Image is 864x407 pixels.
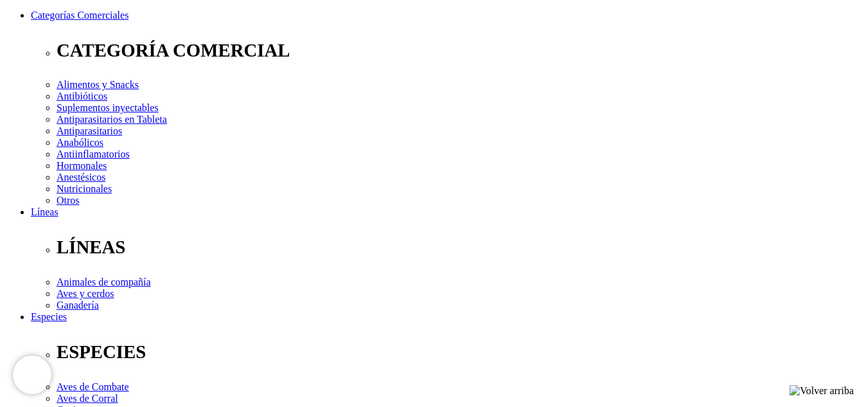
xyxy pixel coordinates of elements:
[57,125,122,136] a: Antiparasitarios
[57,114,167,125] a: Antiparasitarios en Tableta
[31,10,128,21] a: Categorías Comerciales
[789,385,854,397] img: Volver arriba
[57,300,99,311] a: Ganadería
[57,276,151,287] a: Animales de compañía
[31,206,58,217] a: Líneas
[57,137,103,148] a: Anabólicos
[57,160,107,171] a: Hormonales
[57,40,859,61] p: CATEGORÍA COMERCIAL
[57,393,118,404] a: Aves de Corral
[57,183,112,194] a: Nutricionales
[57,79,139,90] a: Alimentos y Snacks
[57,237,859,258] p: LÍNEAS
[57,91,107,102] a: Antibióticos
[57,341,859,363] p: ESPECIES
[57,172,105,183] a: Anestésicos
[57,149,130,159] a: Antiinflamatorios
[57,102,159,113] a: Suplementos inyectables
[13,356,51,394] iframe: Brevo live chat
[57,288,114,299] a: Aves y cerdos
[57,381,129,392] a: Aves de Combate
[57,195,80,206] a: Otros
[31,311,67,322] a: Especies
